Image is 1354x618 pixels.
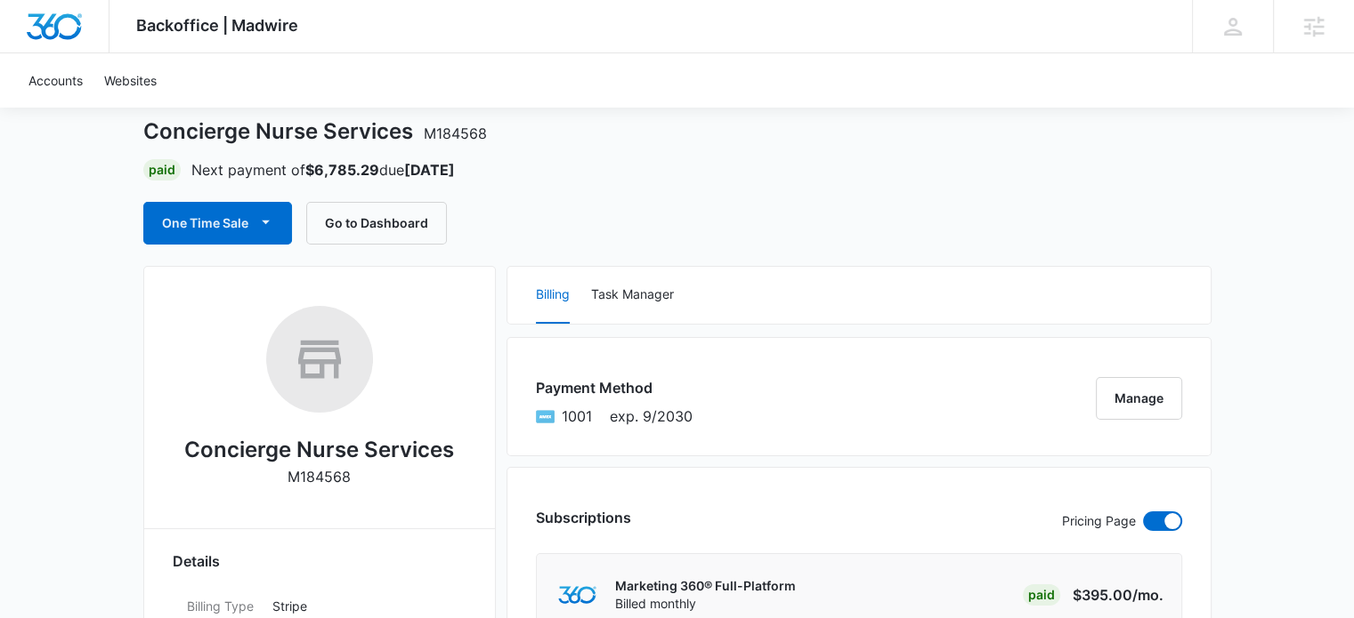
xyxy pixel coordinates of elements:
[1096,377,1182,420] button: Manage
[424,124,487,142] span: M184568
[93,53,167,108] a: Websites
[305,161,379,179] strong: $6,785.29
[536,377,693,398] h3: Payment Method
[615,595,796,613] p: Billed monthly
[143,159,181,181] div: Paid
[536,267,570,324] button: Billing
[615,577,796,595] p: Marketing 360® Full-Platform
[536,507,631,528] h3: Subscriptions
[173,550,220,572] span: Details
[184,434,454,466] h2: Concierge Nurse Services
[306,202,447,245] button: Go to Dashboard
[1073,584,1163,606] p: $395.00
[610,405,693,427] span: exp. 9/2030
[288,466,351,487] p: M184568
[272,597,452,615] p: Stripe
[558,586,596,605] img: marketing360Logo
[136,16,298,35] span: Backoffice | Madwire
[191,159,455,181] p: Next payment of due
[1062,511,1136,531] p: Pricing Page
[143,118,487,145] h1: Concierge Nurse Services
[591,267,674,324] button: Task Manager
[1023,584,1060,606] div: Paid
[187,597,258,615] dt: Billing Type
[143,202,292,245] button: One Time Sale
[562,405,592,427] span: American Express ending with
[1132,586,1163,604] span: /mo.
[404,161,455,179] strong: [DATE]
[18,53,93,108] a: Accounts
